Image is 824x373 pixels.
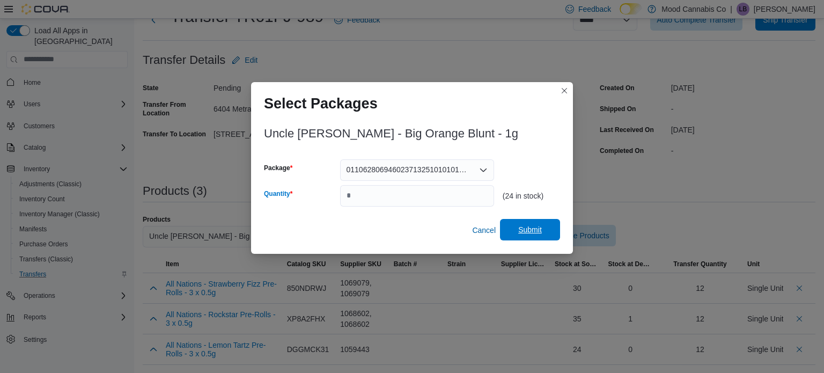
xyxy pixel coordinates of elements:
[468,220,500,241] button: Cancel
[347,163,468,176] span: 011062806946023713251010101000534
[264,189,292,198] label: Quantity
[264,164,292,172] label: Package
[503,192,560,200] div: (24 in stock)
[558,84,571,97] button: Closes this modal window
[264,127,518,140] h3: Uncle [PERSON_NAME] - Big Orange Blunt - 1g
[472,225,496,236] span: Cancel
[500,219,560,240] button: Submit
[518,224,542,235] span: Submit
[479,166,488,174] button: Open list of options
[264,95,378,112] h1: Select Packages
